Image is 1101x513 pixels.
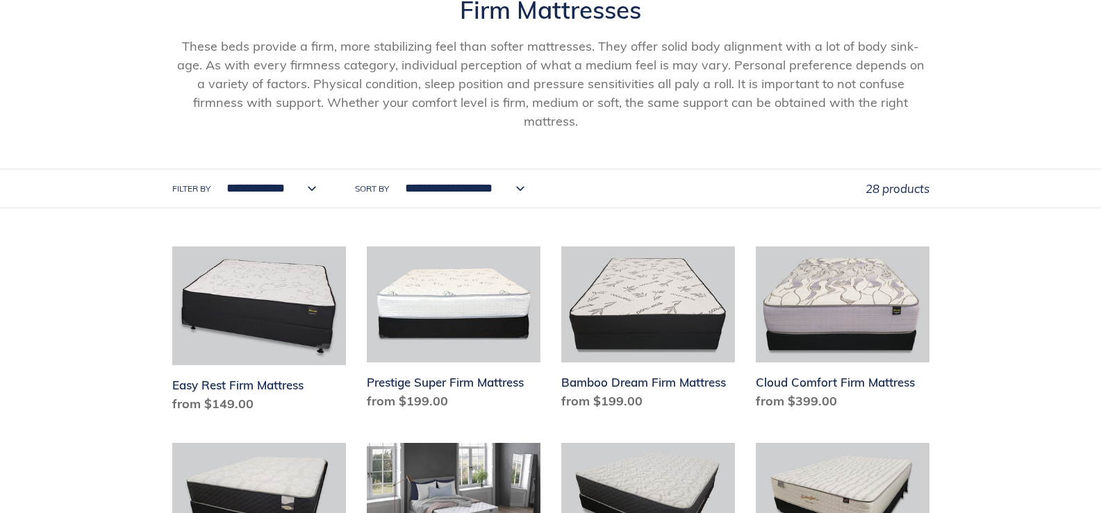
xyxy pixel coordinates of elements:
a: Prestige Super Firm Mattress [367,246,540,416]
label: Sort by [355,183,389,195]
a: Cloud Comfort Firm Mattress [756,246,929,416]
a: Bamboo Dream Firm Mattress [561,246,735,416]
span: 28 products [866,181,929,196]
label: Filter by [172,183,210,195]
span: These beds provide a firm, more stabilizing feel than softer mattresses. They offer solid body al... [177,38,925,129]
a: Easy Rest Firm Mattress [172,246,346,419]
